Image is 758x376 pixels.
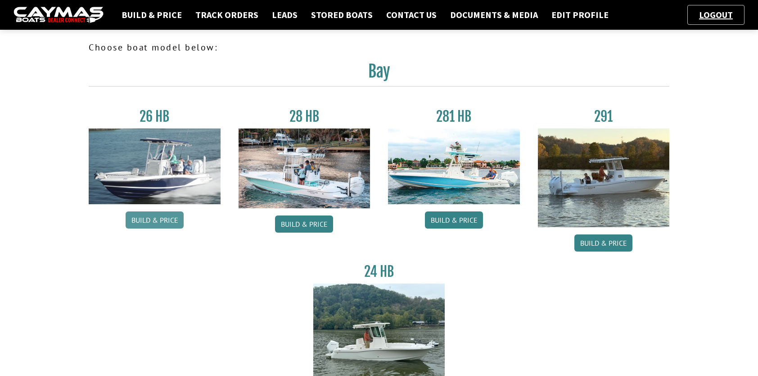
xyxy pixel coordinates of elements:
[89,41,669,54] p: Choose boat model below:
[446,9,542,21] a: Documents & Media
[239,108,370,125] h3: 28 HB
[89,128,221,204] img: 26_new_photo_resized.jpg
[538,108,670,125] h3: 291
[382,9,441,21] a: Contact Us
[388,128,520,204] img: 28-hb-twin.jpg
[425,211,483,229] a: Build & Price
[313,263,445,280] h3: 24 HB
[547,9,613,21] a: Edit Profile
[89,61,669,87] h2: Bay
[267,9,302,21] a: Leads
[388,108,520,125] h3: 281 HB
[14,7,104,23] img: caymas-dealer-connect-2ed40d3bc7270c1d8d7ffb4b79bf05adc795679939227970def78ec6f6c03838.gif
[89,108,221,125] h3: 26 HB
[239,128,370,208] img: 28_hb_thumbnail_for_caymas_connect.jpg
[126,211,184,229] a: Build & Price
[538,128,670,227] img: 291_Thumbnail.jpg
[117,9,186,21] a: Build & Price
[307,9,377,21] a: Stored Boats
[574,234,632,252] a: Build & Price
[275,216,333,233] a: Build & Price
[191,9,263,21] a: Track Orders
[695,9,737,20] a: Logout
